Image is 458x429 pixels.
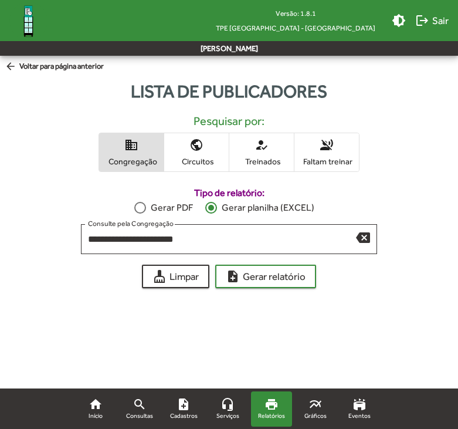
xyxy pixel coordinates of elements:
[146,201,193,215] div: Gerar PDF
[215,265,316,288] button: Gerar relatório
[5,60,104,73] span: Voltar para página anterior
[9,2,48,40] img: Logo
[356,230,370,244] mat-icon: backspace
[415,13,429,28] mat-icon: logout
[206,21,385,35] span: TPE [GEOGRAPHIC_DATA] - [GEOGRAPHIC_DATA]
[124,138,138,152] mat-icon: domain
[226,266,306,287] span: Gerar relatório
[142,265,209,288] button: Limpar
[392,13,406,28] mat-icon: brightness_medium
[410,10,453,31] button: Sair
[294,133,359,171] button: Faltam treinar
[99,133,164,171] button: Congregação
[415,10,449,31] span: Sair
[229,133,294,171] button: Treinados
[102,156,161,167] span: Congregação
[232,156,291,167] span: Treinados
[217,201,314,215] div: Gerar planilha (EXCEL)
[206,6,385,21] div: Versão: 1.8.1
[152,266,199,287] span: Limpar
[255,138,269,152] mat-icon: how_to_reg
[226,269,240,283] mat-icon: note_add
[320,138,334,152] mat-icon: voice_over_off
[5,60,19,73] mat-icon: arrow_back
[189,138,203,152] mat-icon: public
[81,186,377,200] label: Tipo de relatório:
[9,114,449,128] h5: Pesquisar por:
[152,269,167,283] mat-icon: cleaning_services
[167,156,226,167] span: Circuitos
[164,133,229,171] button: Circuitos
[297,156,356,167] span: Faltam treinar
